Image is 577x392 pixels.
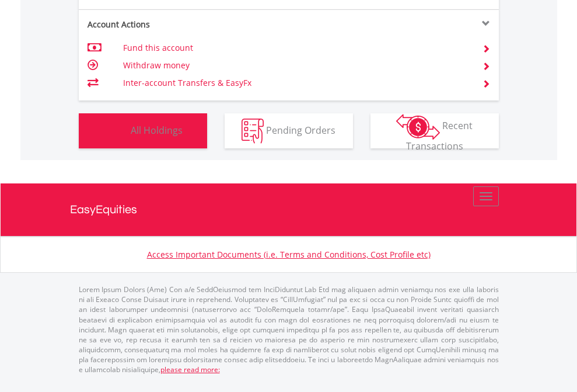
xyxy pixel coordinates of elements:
[147,249,431,260] a: Access Important Documents (i.e. Terms and Conditions, Cost Profile etc)
[103,119,128,144] img: holdings-wht.png
[131,123,183,136] span: All Holdings
[225,113,353,148] button: Pending Orders
[370,113,499,148] button: Recent Transactions
[123,57,468,74] td: Withdraw money
[396,114,440,140] img: transactions-zar-wht.png
[160,365,220,374] a: please read more:
[79,285,499,374] p: Lorem Ipsum Dolors (Ame) Con a/e SeddOeiusmod tem InciDiduntut Lab Etd mag aliquaen admin veniamq...
[266,123,335,136] span: Pending Orders
[79,19,289,30] div: Account Actions
[123,39,468,57] td: Fund this account
[242,119,264,144] img: pending_instructions-wht.png
[79,113,207,148] button: All Holdings
[123,74,468,92] td: Inter-account Transfers & EasyFx
[70,183,508,236] a: EasyEquities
